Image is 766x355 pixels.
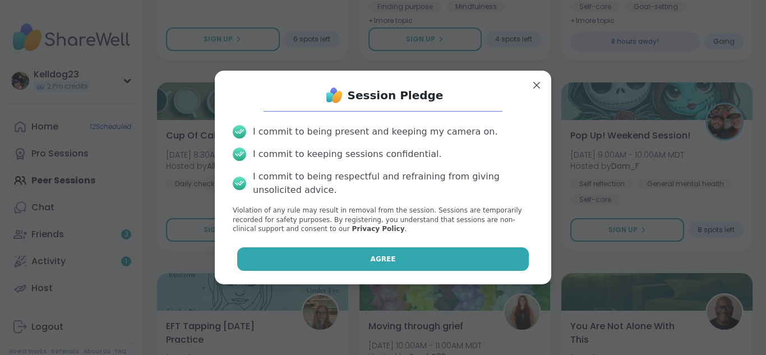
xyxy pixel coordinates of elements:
img: ShareWell Logo [323,84,345,107]
div: I commit to being respectful and refraining from giving unsolicited advice. [253,170,533,197]
div: I commit to being present and keeping my camera on. [253,125,497,139]
div: I commit to keeping sessions confidential. [253,147,442,161]
button: Agree [237,247,529,271]
p: Violation of any rule may result in removal from the session. Sessions are temporarily recorded f... [233,206,533,234]
span: Agree [371,254,396,264]
a: Privacy Policy [352,225,404,233]
h1: Session Pledge [348,87,444,103]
